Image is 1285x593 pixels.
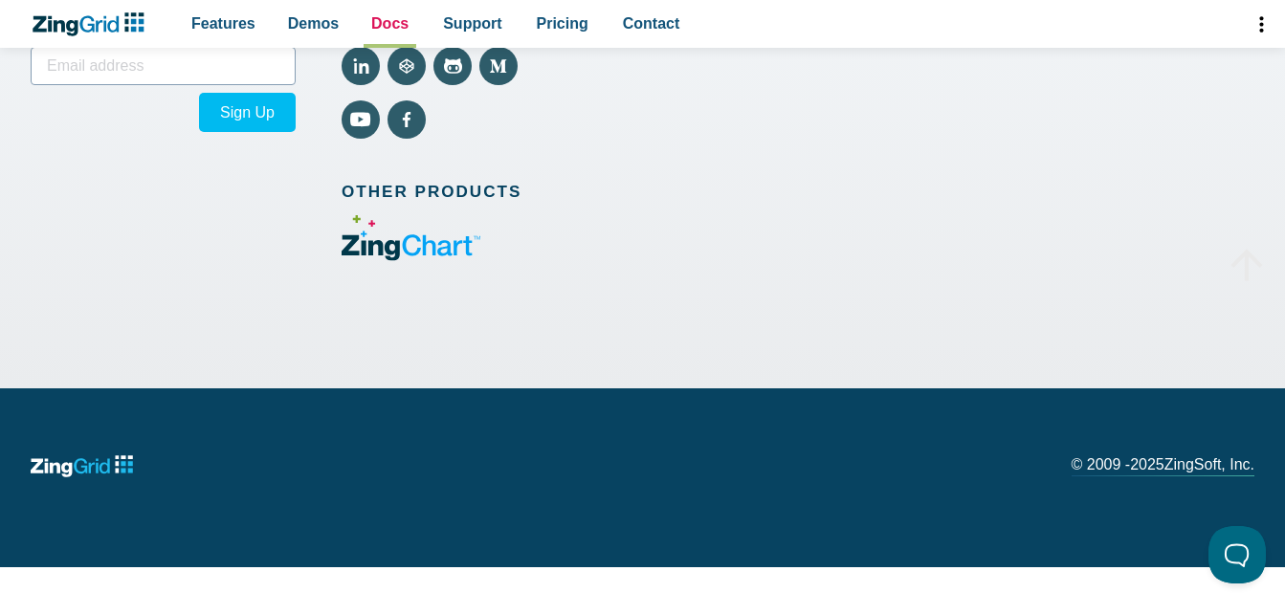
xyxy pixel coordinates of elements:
span: Contact [623,11,680,36]
a: View YouTube (External) [342,100,380,139]
span: Pricing [537,11,588,36]
a: View Facebook (External) [388,100,426,139]
iframe: Toggle Customer Support [1208,526,1266,583]
a: ZingChart Logo. Click to return to the homepage [31,12,154,36]
span: Other Products [342,178,552,206]
a: View Code Pen (External) [388,47,426,85]
a: View Github (External) [433,47,472,85]
span: Features [191,11,255,36]
a: View LinkedIn (External) [342,47,380,85]
span: 2025 [1130,456,1164,472]
a: Visit ZingChart (External) [342,248,480,264]
p: © 2009 - ZingSoft, Inc. [1072,457,1254,476]
span: Docs [371,11,409,36]
span: Support [443,11,501,36]
span: Demos [288,11,339,36]
a: View Medium (External) [479,47,518,85]
a: ZingGrid logo [31,450,133,483]
button: Sign Up [199,93,296,132]
input: Email address [31,47,296,85]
